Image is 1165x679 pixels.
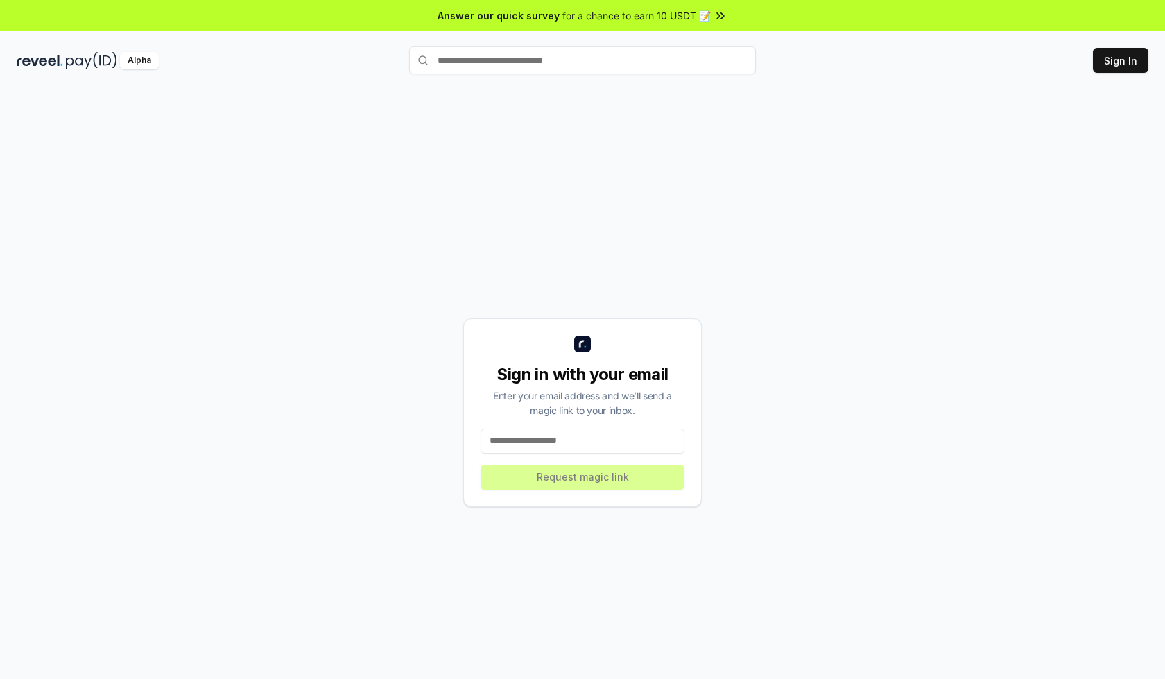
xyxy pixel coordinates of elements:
[574,336,591,352] img: logo_small
[17,52,63,69] img: reveel_dark
[66,52,117,69] img: pay_id
[562,8,711,23] span: for a chance to earn 10 USDT 📝
[438,8,560,23] span: Answer our quick survey
[120,52,159,69] div: Alpha
[481,363,684,386] div: Sign in with your email
[481,388,684,418] div: Enter your email address and we’ll send a magic link to your inbox.
[1093,48,1148,73] button: Sign In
